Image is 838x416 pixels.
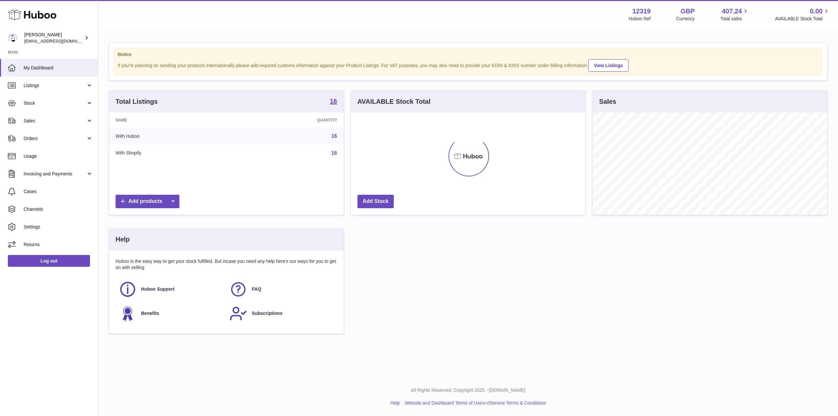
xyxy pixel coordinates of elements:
a: Benefits [119,305,223,322]
h3: AVAILABLE Stock Total [357,97,430,106]
a: 0.00 AVAILABLE Stock Total [775,7,830,22]
a: Add products [116,195,179,208]
span: Usage [24,153,93,159]
span: 0.00 [810,7,823,16]
span: Huboo Support [141,286,174,292]
a: Huboo Support [119,280,223,298]
h3: Help [116,235,130,244]
strong: 12319 [632,7,651,16]
h3: Total Listings [116,97,158,106]
a: 16 [330,98,337,106]
span: Benefits [141,310,159,317]
span: AVAILABLE Stock Total [775,16,830,22]
li: and [402,400,546,406]
span: 407.24 [722,7,742,16]
span: [EMAIL_ADDRESS][DOMAIN_NAME] [24,38,96,44]
td: With Huboo [109,128,235,145]
a: 407.24 Total sales [720,7,749,22]
a: Log out [8,255,90,267]
a: View Listings [588,59,628,72]
a: FAQ [229,280,334,298]
a: Service Terms & Conditions [490,400,546,406]
a: Website and Dashboard Terms of Use [405,400,482,406]
a: Subscriptions [229,305,334,322]
span: FAQ [252,286,261,292]
a: 16 [331,150,337,156]
span: Orders [24,136,86,142]
span: Channels [24,206,93,212]
span: Settings [24,224,93,230]
td: With Shopify [109,145,235,162]
p: All Rights Reserved. Copyright 2025 - [DOMAIN_NAME] [103,387,833,393]
div: Huboo Ref [629,16,651,22]
div: If you're planning on sending your products internationally please add required customs informati... [118,58,819,72]
div: [PERSON_NAME] [24,32,83,44]
p: Huboo is the easy way to get your stock fulfilled. But incase you need any help here's our ways f... [116,258,337,271]
span: Subscriptions [252,310,282,317]
span: Cases [24,189,93,195]
a: Add Stock [357,195,394,208]
th: Name [109,113,235,128]
h3: Sales [599,97,616,106]
strong: Notice [118,51,819,58]
img: davidolesinski1@gmail.com [8,33,18,43]
span: Total sales [720,16,749,22]
th: Quantity [235,113,343,128]
span: Stock [24,100,86,106]
span: Sales [24,118,86,124]
a: 16 [331,133,337,139]
span: Returns [24,242,93,248]
span: My Dashboard [24,65,93,71]
div: Currency [676,16,695,22]
a: Help [391,400,400,406]
strong: GBP [681,7,695,16]
span: Listings [24,82,86,89]
strong: 16 [330,98,337,104]
span: Invoicing and Payments [24,171,86,177]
